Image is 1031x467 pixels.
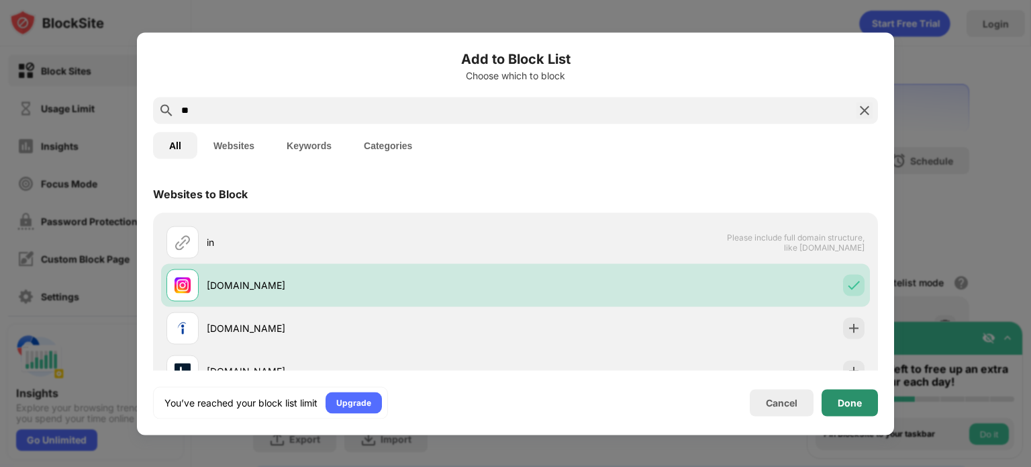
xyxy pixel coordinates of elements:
[175,320,191,336] img: favicons
[726,232,865,252] span: Please include full domain structure, like [DOMAIN_NAME]
[207,235,515,249] div: in
[207,321,515,335] div: [DOMAIN_NAME]
[153,187,248,200] div: Websites to Block
[336,396,371,409] div: Upgrade
[197,132,271,159] button: Websites
[164,396,317,409] div: You’ve reached your block list limit
[153,70,878,81] div: Choose which to block
[207,278,515,292] div: [DOMAIN_NAME]
[348,132,428,159] button: Categories
[175,234,191,250] img: url.svg
[175,363,191,379] img: favicons
[153,132,197,159] button: All
[158,102,175,118] img: search.svg
[175,277,191,293] img: favicons
[766,397,797,409] div: Cancel
[207,364,515,378] div: [DOMAIN_NAME]
[838,397,862,408] div: Done
[153,48,878,69] h6: Add to Block List
[271,132,348,159] button: Keywords
[856,102,873,118] img: search-close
